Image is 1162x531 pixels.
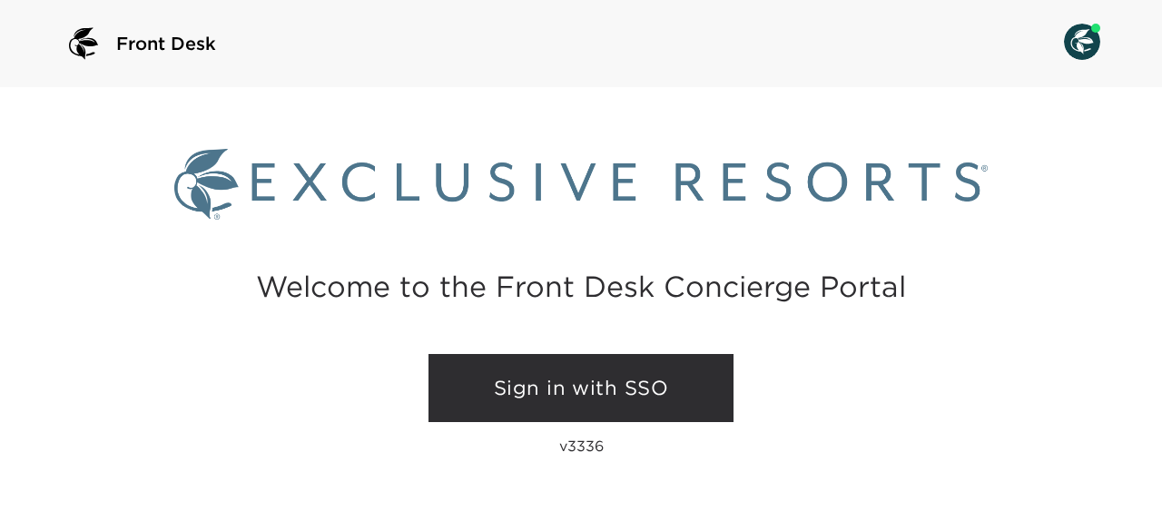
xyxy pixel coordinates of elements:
img: Exclusive Resorts logo [174,149,988,220]
h2: Welcome to the Front Desk Concierge Portal [256,272,906,300]
span: Front Desk [116,31,216,56]
a: Sign in with SSO [428,354,734,423]
img: User [1064,24,1100,60]
p: v3336 [559,437,604,455]
img: logo [62,22,105,65]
